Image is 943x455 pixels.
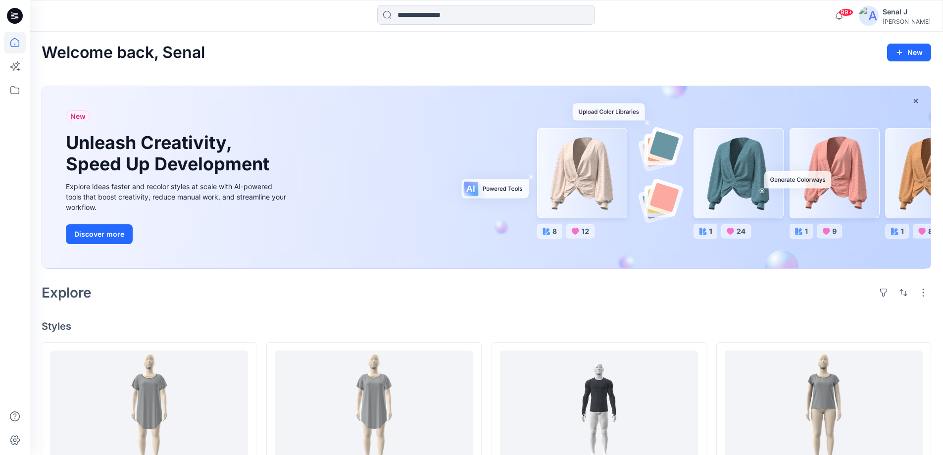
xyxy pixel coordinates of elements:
div: Explore ideas faster and recolor styles at scale with AI-powered tools that boost creativity, red... [66,181,289,212]
a: Discover more [66,224,289,244]
div: [PERSON_NAME] [883,18,931,25]
span: 99+ [839,8,853,16]
h2: Welcome back, Senal [42,44,205,62]
span: New [70,110,86,122]
h1: Unleash Creativity, Speed Up Development [66,132,274,175]
button: New [887,44,931,61]
h4: Styles [42,320,931,332]
div: Senal J [883,6,931,18]
button: Discover more [66,224,133,244]
img: avatar [859,6,879,26]
h2: Explore [42,285,92,301]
